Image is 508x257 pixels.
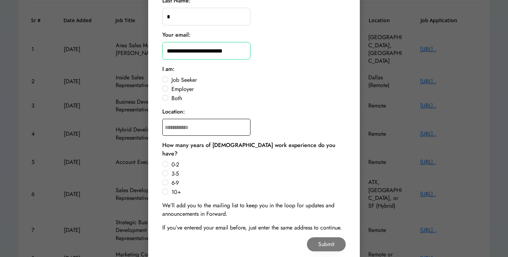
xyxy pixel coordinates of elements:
label: 6-9 [169,180,346,186]
div: I am: [162,65,175,73]
div: Location: [162,108,185,116]
div: If you’ve entered your email before, just enter the same address to continue. [162,224,342,232]
label: 10+ [169,189,346,195]
button: Submit [307,237,346,251]
label: 3-5 [169,171,346,177]
label: Both [169,96,346,101]
label: 0-2 [169,162,346,167]
label: Employer [169,86,346,92]
label: Job Seeker [169,77,346,83]
div: How many years of [DEMOGRAPHIC_DATA] work experience do you have? [162,141,346,158]
div: Your email: [162,31,190,39]
div: We’ll add you to the mailing list to keep you in the loop for updates and announcements in Forward. [162,201,346,218]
